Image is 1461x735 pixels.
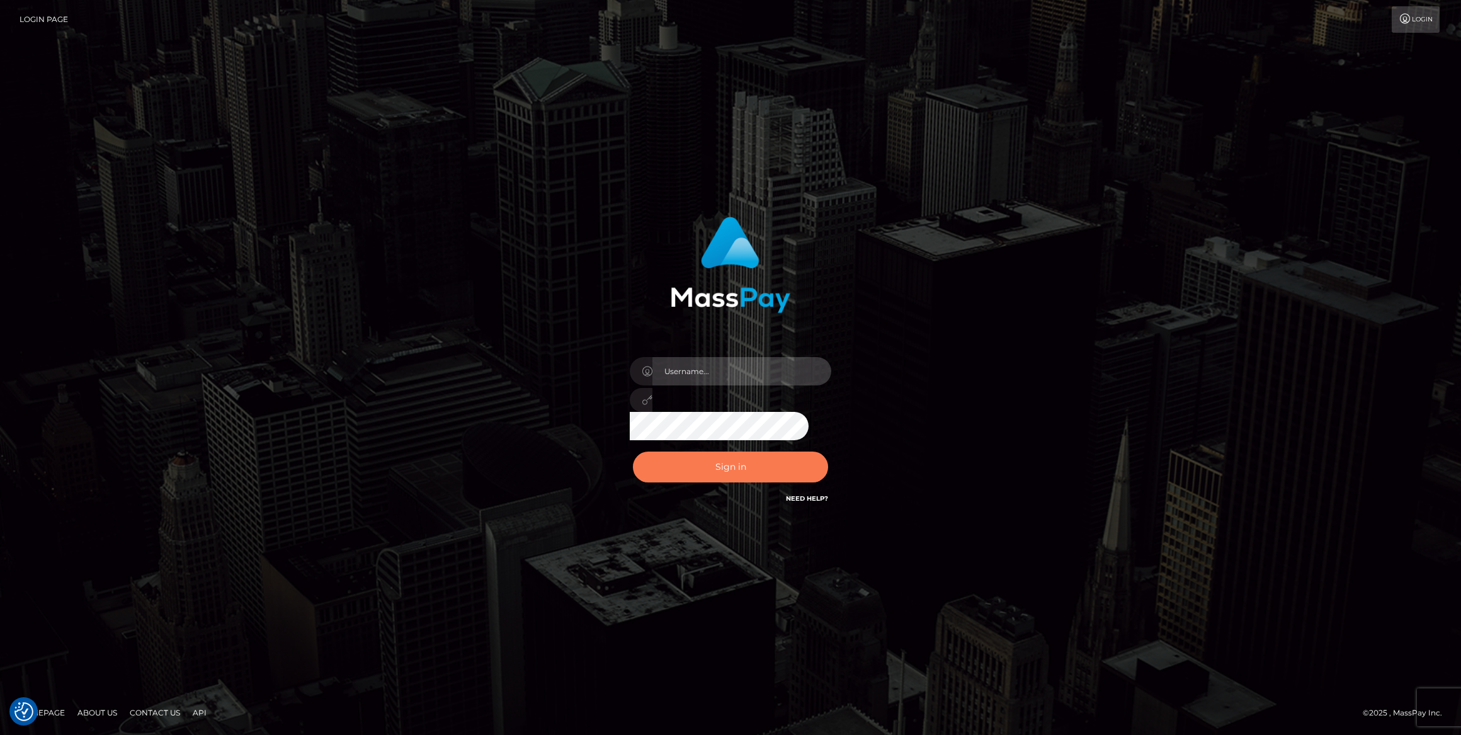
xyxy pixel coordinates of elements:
[125,703,185,722] a: Contact Us
[14,702,33,721] button: Consent Preferences
[72,703,122,722] a: About Us
[652,357,831,385] input: Username...
[786,494,828,503] a: Need Help?
[14,703,70,722] a: Homepage
[671,217,790,313] img: MassPay Login
[188,703,212,722] a: API
[20,6,68,33] a: Login Page
[1363,706,1452,720] div: © 2025 , MassPay Inc.
[633,452,828,482] button: Sign in
[1392,6,1440,33] a: Login
[14,702,33,721] img: Revisit consent button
